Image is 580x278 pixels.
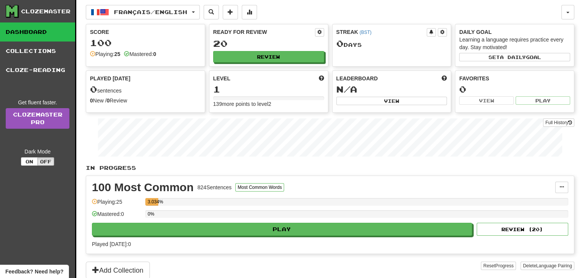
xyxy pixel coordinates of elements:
button: On [21,157,38,166]
div: Get fluent faster. [6,99,69,106]
button: Full History [543,118,574,127]
span: Level [213,75,230,82]
span: Leaderboard [336,75,378,82]
button: Search sentences [204,5,219,19]
div: 1 [213,85,324,94]
strong: 0 [107,97,110,104]
span: a daily [500,54,526,60]
div: 139 more points to level 2 [213,100,324,108]
button: More stats [242,5,257,19]
a: (BST) [360,30,371,35]
div: Playing: 25 [92,198,141,211]
div: 100 [90,38,201,48]
div: Dark Mode [6,148,69,155]
div: 0 [459,85,570,94]
strong: 25 [114,51,120,57]
button: DeleteLanguage Pairing [521,262,574,270]
strong: 0 [153,51,156,57]
div: Ready for Review [213,28,315,36]
p: In Progress [86,164,574,172]
span: This week in points, UTC [442,75,447,82]
button: Review [213,51,324,62]
span: Français / English [114,9,187,15]
button: Seta dailygoal [459,53,570,61]
button: Add sentence to collection [223,5,238,19]
div: 20 [213,39,324,48]
button: View [336,97,447,105]
button: Play [516,96,570,105]
div: 100 Most Common [92,182,194,193]
span: Played [DATE] [90,75,130,82]
div: Playing: [90,50,120,58]
span: N/A [336,84,357,94]
div: Daily Goal [459,28,570,36]
div: Mastered: [124,50,156,58]
a: ClozemasterPro [6,108,69,129]
span: Progress [495,263,514,268]
div: Score [90,28,201,36]
span: 0 [90,84,97,94]
strong: 0 [90,97,93,104]
span: Score more points to level up [319,75,324,82]
span: 0 [336,38,344,49]
div: 824 Sentences [198,184,232,191]
button: View [459,96,514,105]
div: Day s [336,39,447,49]
div: Mastered: 0 [92,210,141,223]
button: Français/English [86,5,200,19]
button: Play [92,223,472,236]
div: New / Review [90,97,201,104]
span: Open feedback widget [5,268,63,275]
div: Favorites [459,75,570,82]
div: Learning a language requires practice every day. Stay motivated! [459,36,570,51]
span: Language Pairing [536,263,572,268]
button: ResetProgress [481,262,516,270]
button: Off [37,157,54,166]
span: Played [DATE]: 0 [92,241,131,247]
button: Most Common Words [235,183,284,192]
button: Review (20) [477,223,568,236]
div: Streak [336,28,427,36]
div: Clozemaster [21,8,71,15]
div: sentences [90,85,201,94]
div: 3.034% [148,198,158,206]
